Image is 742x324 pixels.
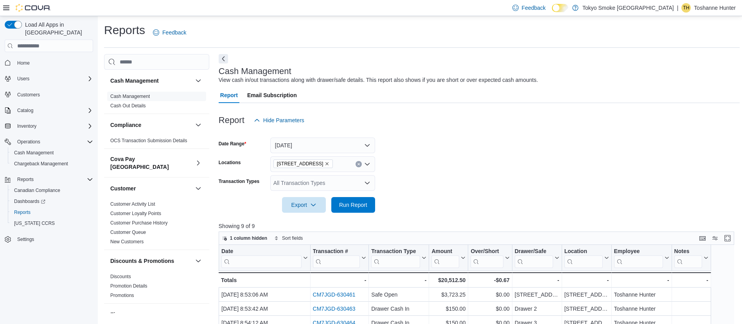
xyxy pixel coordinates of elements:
h3: Discounts & Promotions [110,257,174,265]
a: Cash Management [11,148,57,157]
div: Amount [431,248,459,255]
h3: Compliance [110,121,141,129]
div: Cash Management [104,92,209,114]
div: [DATE] 8:53:42 AM [221,304,308,314]
button: Employee [614,248,669,268]
div: Date [221,248,302,255]
span: Settings [17,236,34,243]
input: Dark Mode [552,4,568,12]
button: Finance [110,311,192,319]
span: Inventory [17,123,36,129]
a: Reports [11,208,34,217]
span: Feedback [162,29,186,36]
h3: Report [219,116,244,125]
span: Customer Activity List [110,201,155,207]
span: New Customers [110,239,144,245]
label: Locations [219,159,241,166]
span: Sort fields [282,235,303,241]
h3: Customer [110,185,136,192]
h3: Finance [110,311,131,319]
div: Notes [674,248,702,268]
span: Reports [11,208,93,217]
img: Cova [16,4,51,12]
button: 1 column hidden [219,233,270,243]
div: Employee [614,248,663,268]
button: Discounts & Promotions [194,256,203,266]
button: Reports [14,175,37,184]
button: Notes [674,248,708,268]
a: Cash Management [110,94,150,99]
span: 1 column hidden [230,235,267,241]
span: Cash Out Details [110,103,146,109]
span: Washington CCRS [11,219,93,228]
div: -$0.67 [471,275,509,285]
span: Reports [14,175,93,184]
span: Promotions [110,292,134,299]
span: Reports [14,209,31,215]
a: Dashboards [8,196,96,207]
button: Enter fullscreen [723,233,732,243]
span: Canadian Compliance [11,186,93,195]
div: - [371,275,426,285]
button: Operations [2,136,96,147]
span: Operations [17,139,40,145]
div: Toshanne Hunter [614,290,669,300]
button: Location [564,248,609,268]
a: CM7JGD-630463 [313,306,355,312]
span: Dashboards [11,197,93,206]
span: Customers [14,90,93,100]
div: Compliance [104,136,209,148]
button: Canadian Compliance [8,185,96,196]
span: Cash Management [11,148,93,157]
button: Display options [710,233,720,243]
a: Promotion Details [110,283,147,289]
p: Showing 9 of 9 [219,222,740,230]
button: Over/Short [471,248,509,268]
span: Canadian Compliance [14,187,60,194]
div: $3,723.25 [431,290,465,300]
span: TH [683,3,689,13]
button: Chargeback Management [8,158,96,169]
span: [STREET_ADDRESS] [277,160,323,168]
div: Drawer 2 [515,304,559,314]
div: Drawer Cash In [371,304,426,314]
button: Drawer/Safe [515,248,559,268]
span: Hide Parameters [263,116,304,124]
span: Cash Management [14,150,54,156]
div: Employee [614,248,663,255]
span: Feedback [522,4,546,12]
span: Reports [17,176,34,183]
button: Keyboard shortcuts [698,233,707,243]
button: [US_STATE] CCRS [8,218,96,229]
a: Customers [14,90,43,100]
button: Reports [2,174,96,185]
div: - [614,275,669,285]
p: Tokyo Smoke [GEOGRAPHIC_DATA] [582,3,674,13]
div: $0.00 [471,304,509,314]
div: Toshanne Hunter [614,304,669,314]
button: Export [282,197,326,213]
span: Inventory [14,121,93,131]
h3: Cova Pay [GEOGRAPHIC_DATA] [110,155,192,171]
span: Operations [14,137,93,147]
a: Discounts [110,274,131,279]
span: Cash Management [110,93,150,100]
button: Compliance [194,120,203,130]
button: [DATE] [270,138,375,153]
a: Cash Out Details [110,103,146,109]
div: Amount [431,248,459,268]
button: Open list of options [364,180,370,186]
span: Home [17,60,30,66]
button: Remove 450 Yonge St from selection in this group [325,161,329,166]
span: 450 Yonge St [273,159,333,168]
div: Toshanne Hunter [681,3,691,13]
button: Customer [110,185,192,192]
div: - [313,275,366,285]
button: Clear input [356,161,362,167]
button: Cash Management [194,76,203,85]
span: Report [220,87,238,103]
span: Dashboards [14,198,45,205]
a: Customer Loyalty Points [110,211,161,216]
span: Catalog [17,107,33,114]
